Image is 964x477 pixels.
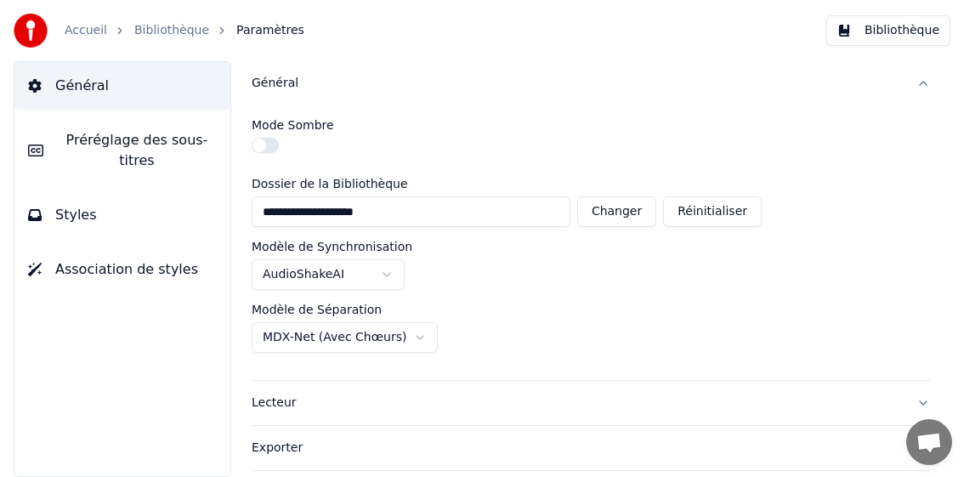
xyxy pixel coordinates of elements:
div: Général [252,105,930,380]
button: Changer [577,196,656,227]
div: Lecteur [252,395,903,412]
img: youka [14,14,48,48]
label: Dossier de la Bibliothèque [252,178,762,190]
button: Lecteur [252,381,930,425]
label: Mode Sombre [252,119,334,131]
span: Préréglage des sous-titres [57,130,217,171]
button: Général [14,62,230,110]
span: Général [55,76,109,96]
button: Préréglage des sous-titres [14,116,230,185]
span: Styles [55,205,97,225]
button: Styles [14,191,230,239]
label: Modèle de Séparation [252,304,382,315]
div: Exporter [252,440,903,457]
a: Accueil [65,22,107,39]
a: Bibliothèque [134,22,209,39]
button: Exporter [252,426,930,470]
button: Bibliothèque [826,15,950,46]
button: Association de styles [14,246,230,293]
div: Général [252,75,903,92]
button: Réinitialiser [663,196,762,227]
span: Association de styles [55,259,198,280]
nav: breadcrumb [65,22,304,39]
span: Paramètres [236,22,304,39]
a: Ouvrir le chat [906,419,952,465]
button: Général [252,61,930,105]
label: Modèle de Synchronisation [252,241,412,253]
